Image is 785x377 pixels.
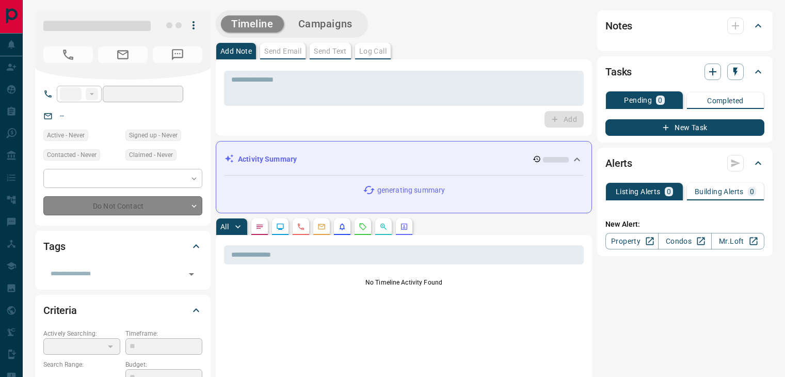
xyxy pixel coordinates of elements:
p: Add Note [220,48,252,55]
h2: Notes [605,18,632,34]
p: 0 [750,188,754,195]
div: Notes [605,13,764,38]
div: Criteria [43,298,202,323]
span: Signed up - Never [129,130,178,140]
a: Property [605,233,659,249]
p: Pending [624,97,652,104]
p: Actively Searching: [43,329,120,338]
p: Search Range: [43,360,120,369]
button: New Task [605,119,764,136]
h2: Tasks [605,64,632,80]
h2: Criteria [43,302,77,319]
svg: Lead Browsing Activity [276,223,284,231]
a: -- [60,112,64,120]
p: Budget: [125,360,202,369]
a: Condos [658,233,711,249]
h2: Alerts [605,155,632,171]
p: No Timeline Activity Found [224,278,584,287]
button: Timeline [221,15,284,33]
p: generating summary [377,185,445,196]
span: No Email [98,46,148,63]
button: Open [184,267,199,281]
div: Alerts [605,151,764,176]
p: Building Alerts [695,188,744,195]
span: Contacted - Never [47,150,97,160]
svg: Requests [359,223,367,231]
p: New Alert: [605,219,764,230]
svg: Notes [255,223,264,231]
span: Claimed - Never [129,150,173,160]
a: Mr.Loft [711,233,764,249]
p: Listing Alerts [616,188,661,195]
span: No Number [43,46,93,63]
svg: Agent Actions [400,223,408,231]
p: Timeframe: [125,329,202,338]
p: All [220,223,229,230]
svg: Emails [317,223,326,231]
div: Activity Summary [225,150,583,169]
p: 0 [658,97,662,104]
svg: Opportunities [379,223,388,231]
h2: Tags [43,238,65,255]
p: Completed [707,97,744,104]
div: Tags [43,234,202,259]
button: Campaigns [288,15,363,33]
div: Do Not Contact [43,196,202,215]
p: Activity Summary [238,154,297,165]
svg: Listing Alerts [338,223,346,231]
div: Tasks [605,59,764,84]
span: Active - Never [47,130,85,140]
svg: Calls [297,223,305,231]
p: 0 [667,188,671,195]
span: No Number [153,46,202,63]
